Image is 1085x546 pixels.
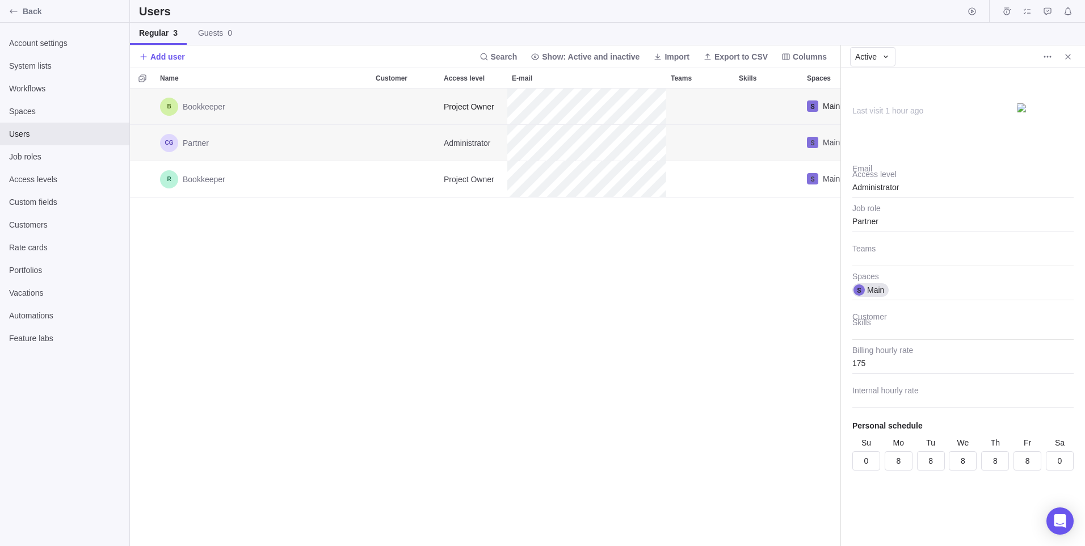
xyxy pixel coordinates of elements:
[9,287,120,299] span: Vacations
[1017,79,1074,136] div: Camillia Garcia
[1013,437,1041,448] div: Fr
[444,101,494,112] span: Project Owner
[183,101,225,112] span: Bookkeeper
[155,125,371,161] div: Name
[507,89,666,125] div: E-mail
[439,125,507,161] div: Administrator
[1019,9,1035,18] a: My assignments
[139,27,178,39] span: Regular
[444,174,494,185] span: Project Owner
[949,437,977,448] div: We
[9,196,120,208] span: Custom fields
[160,73,179,84] span: Name
[507,125,666,161] div: E-mail
[852,437,880,448] div: Su
[1017,103,1074,112] img: UserAvatar
[802,89,870,124] div: Main
[666,89,734,125] div: Teams
[376,73,407,84] span: Customer
[734,68,802,88] div: Skills
[852,346,1074,374] input: Billing hourly rate
[444,73,485,84] span: Access level
[371,161,439,198] div: Customer
[9,264,120,276] span: Portfolios
[512,73,532,84] span: E-mail
[155,89,371,125] div: Name
[802,68,870,88] div: Spaces
[885,437,912,448] div: Mo
[130,89,840,546] div: grid
[1046,507,1074,535] div: Open Intercom Messenger
[917,437,945,448] div: Tu
[964,3,980,19] span: Start timer
[183,174,225,185] span: Bookkeeper
[9,106,120,117] span: Spaces
[852,105,1006,116] div: Last visit 1 hour ago
[734,89,802,125] div: Skills
[802,161,870,198] div: Spaces
[228,28,232,37] span: 0
[665,51,689,62] span: Import
[9,242,120,253] span: Rate cards
[9,219,120,230] span: Customers
[734,161,802,198] div: Skills
[671,73,692,84] span: Teams
[439,161,507,198] div: Access level
[9,151,120,162] span: Job roles
[507,161,666,198] div: E-mail
[155,68,371,88] div: Name
[444,137,490,149] span: Administrator
[1060,49,1076,65] span: Close
[1060,9,1076,18] a: Notifications
[189,23,241,45] a: Guests0
[999,9,1015,18] a: Time logs
[802,89,870,125] div: Spaces
[823,100,840,112] span: Main
[371,89,439,125] div: Customer
[734,125,802,161] div: Skills
[526,49,644,65] span: Show: Active and inactive
[666,161,734,198] div: Teams
[714,51,768,62] span: Export to CSV
[999,3,1015,19] span: Time logs
[699,49,772,65] span: Export to CSV
[23,6,125,17] span: Back
[981,437,1009,448] div: Th
[9,83,120,94] span: Workflows
[9,310,120,321] span: Automations
[475,49,522,65] span: Search
[542,51,640,62] span: Show: Active and inactive
[666,68,734,88] div: Teams
[1046,437,1074,448] div: Sa
[823,173,840,184] span: Main
[1040,3,1055,19] span: Approval requests
[852,170,1074,198] div: Administrator
[777,49,831,65] span: Columns
[867,284,884,296] span: Main
[9,60,120,72] span: System lists
[439,89,507,124] div: Project Owner
[439,68,507,88] div: Access level
[134,70,150,86] span: Selection mode
[666,125,734,161] div: Teams
[439,161,507,197] div: Project Owner
[852,420,923,431] div: Personal schedule
[150,51,185,62] span: Add user
[1040,49,1055,65] span: More actions
[739,73,756,84] span: Skills
[793,51,827,62] span: Columns
[9,174,120,185] span: Access levels
[9,37,120,49] span: Account settings
[507,68,666,88] div: E-mail
[139,3,173,19] h2: Users
[1060,3,1076,19] span: Notifications
[198,27,232,39] span: Guests
[802,125,870,161] div: Main
[439,125,507,161] div: Access level
[371,125,439,161] div: Customer
[852,380,1074,408] input: Internal hourly rate
[823,137,840,148] span: Main
[852,204,1074,232] div: Partner
[9,333,120,344] span: Feature labs
[807,73,831,84] span: Spaces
